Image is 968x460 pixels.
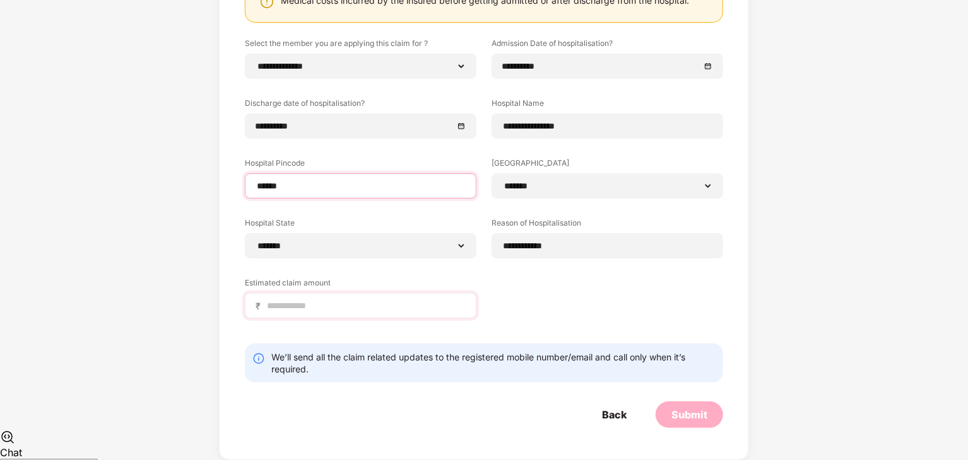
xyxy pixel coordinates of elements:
div: We’ll send all the claim related updates to the registered mobile number/email and call only when... [271,351,716,375]
label: Hospital State [245,217,476,233]
img: svg+xml;base64,PHN2ZyBpZD0iSW5mby0yMHgyMCIgeG1sbnM9Imh0dHA6Ly93d3cudzMub3JnLzIwMDAvc3ZnIiB3aWR0aD... [252,352,265,365]
label: Reason of Hospitalisation [492,217,723,233]
div: Back [602,408,627,422]
span: ₹ [256,300,266,312]
label: Hospital Name [492,98,723,113]
label: [GEOGRAPHIC_DATA] [492,158,723,173]
label: Select the member you are applying this claim for ? [245,38,476,54]
label: Hospital Pincode [245,158,476,173]
label: Admission Date of hospitalisation? [492,38,723,54]
div: Submit [671,408,707,422]
label: Discharge date of hospitalisation? [245,98,476,113]
label: Estimated claim amount [245,277,476,293]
